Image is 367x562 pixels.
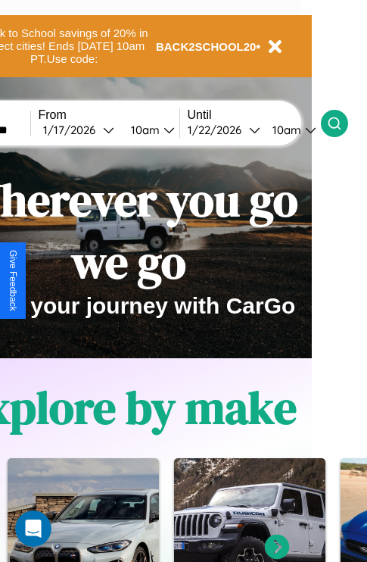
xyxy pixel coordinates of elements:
div: 1 / 17 / 2026 [43,123,103,137]
div: 10am [265,123,305,137]
button: 10am [119,122,179,138]
button: 1/17/2026 [39,122,119,138]
label: From [39,108,179,122]
div: 1 / 22 / 2026 [188,123,249,137]
div: 10am [123,123,163,137]
iframe: Intercom live chat [15,510,51,547]
button: 10am [260,122,321,138]
b: BACK2SCHOOL20 [156,40,257,53]
label: Until [188,108,321,122]
div: Give Feedback [8,250,18,311]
